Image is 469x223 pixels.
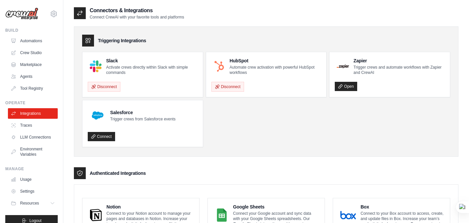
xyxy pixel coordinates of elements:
[211,82,244,92] button: Disconnect
[230,57,321,64] h4: HubSpot
[8,59,58,70] a: Marketplace
[107,204,194,210] h4: Notion
[110,109,175,116] h4: Salesforce
[90,208,102,222] img: Notion Logo
[215,208,229,222] img: Google Sheets Logo
[8,132,58,143] a: LLM Connections
[8,186,58,197] a: Settings
[8,48,58,58] a: Crew Studio
[8,71,58,82] a: Agents
[8,144,58,160] a: Environment Variables
[230,65,321,75] p: Automate crew activation with powerful HubSpot workflows
[90,108,106,123] img: Salesforce Logo
[8,198,58,208] button: Resources
[8,36,58,46] a: Automations
[233,204,319,210] h4: Google Sheets
[90,170,146,176] h3: Authenticated Integrations
[5,28,58,33] div: Build
[5,100,58,106] div: Operate
[90,15,184,20] p: Connect CrewAI with your favorite tools and platforms
[106,65,198,75] p: Activate crews directly within Slack with simple commands
[90,60,102,72] img: Slack Logo
[8,174,58,185] a: Usage
[8,108,58,119] a: Integrations
[360,204,445,210] h4: Box
[5,8,38,20] img: Logo
[213,60,225,72] img: HubSpot Logo
[106,57,198,64] h4: Slack
[98,37,146,44] h3: Triggering Integrations
[110,116,175,122] p: Trigger crews from Salesforce events
[335,82,357,91] a: Open
[8,83,58,94] a: Tool Registry
[88,82,120,92] button: Disconnect
[8,120,58,131] a: Traces
[354,65,445,75] p: Trigger crews and automate workflows with Zapier and CrewAI
[88,132,115,141] a: Connect
[90,7,184,15] h2: Connectors & Integrations
[5,166,58,172] div: Manage
[354,57,445,64] h4: Zapier
[337,64,349,68] img: Zapier Logo
[20,201,39,206] span: Resources
[340,208,356,222] img: Box Logo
